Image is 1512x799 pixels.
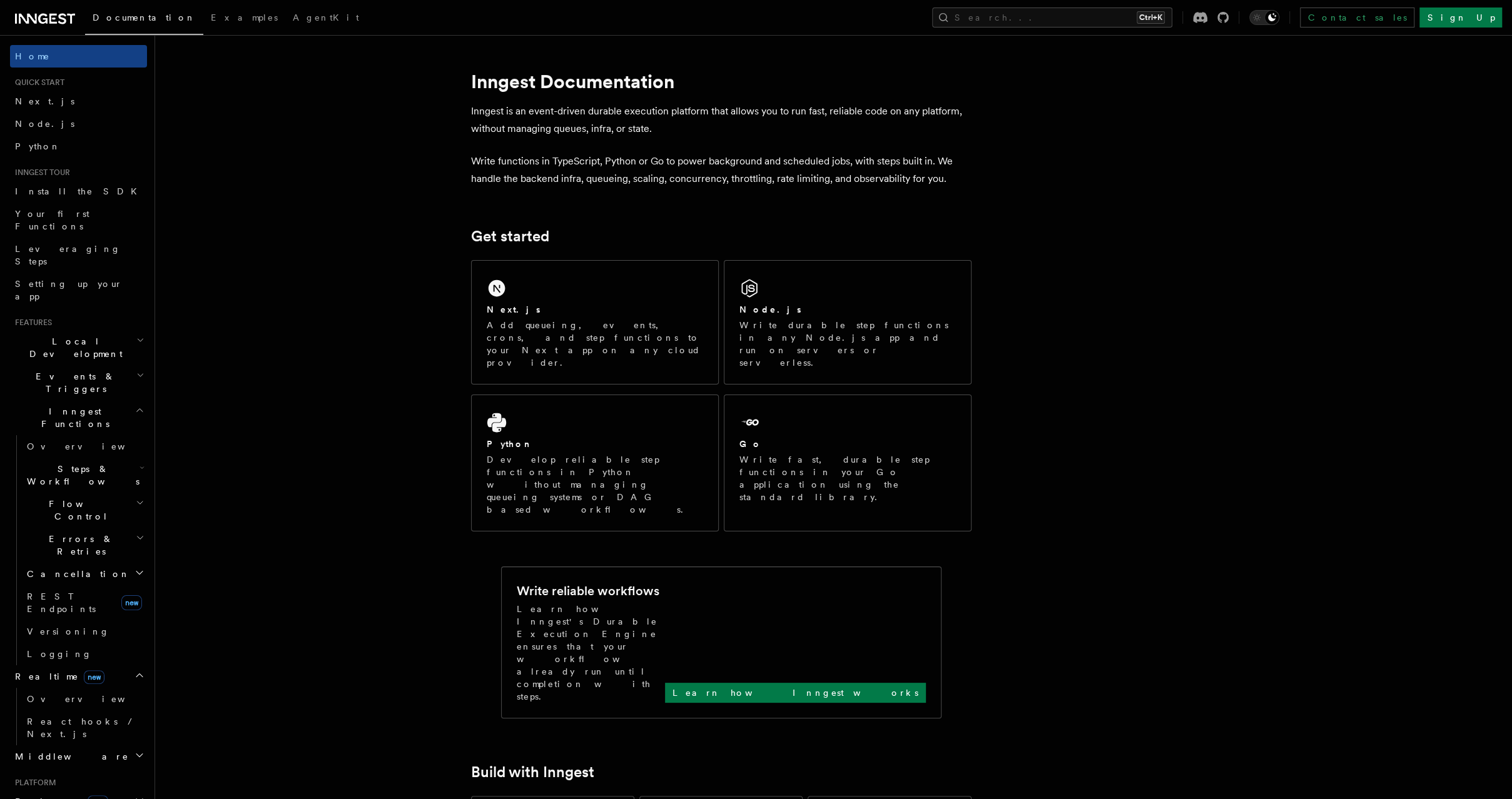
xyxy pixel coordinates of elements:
span: Home [15,50,50,63]
a: REST Endpointsnew [22,585,147,620]
span: React hooks / Next.js [27,716,138,739]
button: Toggle dark mode [1249,10,1279,25]
h2: Node.js [739,303,801,316]
span: AgentKit [293,13,359,23]
a: Node.jsWrite durable step functions in any Node.js app and run on servers or serverless. [724,260,972,384]
p: Write functions in TypeScript, Python or Go to power background and scheduled jobs, with steps bu... [471,153,972,188]
span: Quick start [10,78,64,88]
button: Middleware [10,745,147,768]
p: Add queueing, events, crons, and step functions to your Next app on any cloud provider. [487,319,703,369]
span: Install the SDK [15,186,145,196]
a: Install the SDK [10,180,147,203]
span: Local Development [10,335,136,360]
a: Home [10,45,147,68]
p: Write durable step functions in any Node.js app and run on servers or serverless. [739,319,956,369]
button: Realtimenew [10,665,147,688]
a: Get started [471,228,549,245]
span: Realtime [10,670,104,683]
span: Inngest tour [10,168,70,178]
a: Examples [203,4,285,34]
button: Search...Ctrl+K [932,8,1172,28]
a: Contact sales [1300,8,1414,28]
button: Flow Control [22,493,147,528]
span: Overview [27,694,156,704]
span: Next.js [15,96,74,106]
a: Logging [22,643,147,665]
h2: Next.js [487,303,540,316]
a: Overview [22,435,147,458]
span: Steps & Workflows [22,463,140,488]
span: Errors & Retries [22,533,136,558]
span: Node.js [15,119,74,129]
span: Overview [27,441,156,451]
span: Logging [27,649,92,659]
a: Node.js [10,113,147,135]
h1: Inngest Documentation [471,70,972,93]
button: Events & Triggers [10,365,147,400]
a: Documentation [85,4,203,35]
p: Inngest is an event-driven durable execution platform that allows you to run fast, reliable code ... [471,103,972,138]
span: Flow Control [22,498,136,523]
a: Next.jsAdd queueing, events, crons, and step functions to your Next app on any cloud provider. [471,260,719,384]
span: Platform [10,778,56,788]
h2: Python [487,438,533,450]
span: Documentation [93,13,196,23]
span: new [84,670,104,684]
kbd: Ctrl+K [1137,11,1165,24]
p: Learn how Inngest's Durable Execution Engine ensures that your workflow already run until complet... [517,603,665,703]
button: Cancellation [22,563,147,585]
h2: Go [739,438,762,450]
a: Python [10,135,147,158]
div: Realtimenew [10,688,147,745]
a: Your first Functions [10,203,147,238]
span: Versioning [27,626,109,636]
div: Inngest Functions [10,435,147,665]
a: React hooks / Next.js [22,710,147,745]
button: Inngest Functions [10,400,147,435]
span: Features [10,318,52,328]
span: Middleware [10,750,129,763]
a: Setting up your app [10,273,147,308]
span: Examples [211,13,278,23]
button: Local Development [10,330,147,365]
span: Your first Functions [15,209,89,231]
a: AgentKit [285,4,367,34]
a: Build with Inngest [471,763,594,781]
span: Leveraging Steps [15,244,121,266]
span: Cancellation [22,568,130,580]
button: Steps & Workflows [22,458,147,493]
h2: Write reliable workflows [517,582,659,600]
a: Overview [22,688,147,710]
p: Learn how Inngest works [672,686,918,699]
p: Develop reliable step functions in Python without managing queueing systems or DAG based workflows. [487,453,703,516]
span: Events & Triggers [10,370,136,395]
span: Python [15,141,61,151]
a: Learn how Inngest works [665,683,926,703]
a: Next.js [10,90,147,113]
span: REST Endpoints [27,591,96,614]
span: Setting up your app [15,279,123,301]
a: Leveraging Steps [10,238,147,273]
a: Sign Up [1419,8,1502,28]
span: new [121,595,142,610]
p: Write fast, durable step functions in your Go application using the standard library. [739,453,956,503]
a: GoWrite fast, durable step functions in your Go application using the standard library. [724,394,972,531]
a: PythonDevelop reliable step functions in Python without managing queueing systems or DAG based wo... [471,394,719,531]
a: Versioning [22,620,147,643]
button: Errors & Retries [22,528,147,563]
span: Inngest Functions [10,405,135,430]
